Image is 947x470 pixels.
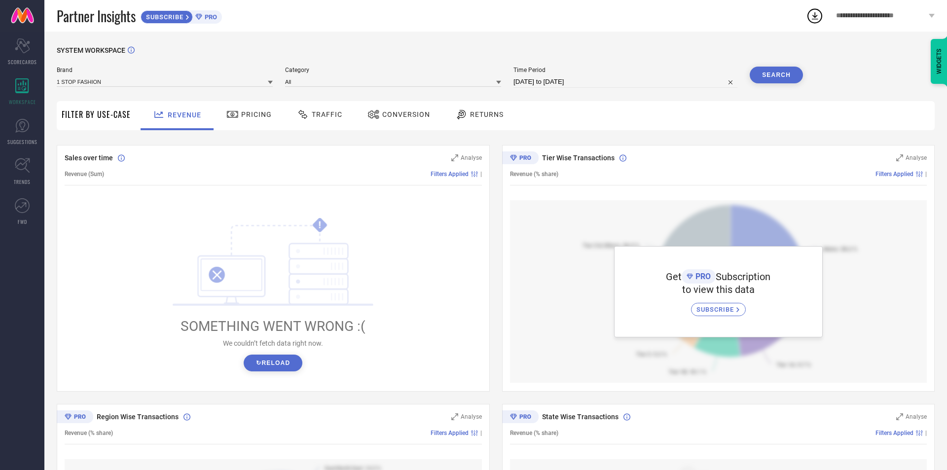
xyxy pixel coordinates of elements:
[181,318,365,334] span: SOMETHING WENT WRONG :(
[542,413,619,421] span: State Wise Transactions
[241,110,272,118] span: Pricing
[62,108,131,120] span: Filter By Use-Case
[18,218,27,225] span: FWD
[57,46,125,54] span: SYSTEM WORKSPACE
[97,413,179,421] span: Region Wise Transactions
[14,178,31,185] span: TRENDS
[896,154,903,161] svg: Zoom
[461,154,482,161] span: Analyse
[875,171,913,178] span: Filters Applied
[925,430,927,436] span: |
[65,430,113,436] span: Revenue (% share)
[513,76,737,88] input: Select time period
[451,413,458,420] svg: Zoom
[502,410,539,425] div: Premium
[716,271,770,283] span: Subscription
[510,171,558,178] span: Revenue (% share)
[141,8,222,24] a: SUBSCRIBEPRO
[906,413,927,420] span: Analyse
[8,58,37,66] span: SCORECARDS
[513,67,737,73] span: Time Period
[65,171,104,178] span: Revenue (Sum)
[461,413,482,420] span: Analyse
[480,430,482,436] span: |
[244,355,302,371] button: ↻Reload
[57,6,136,26] span: Partner Insights
[896,413,903,420] svg: Zoom
[382,110,430,118] span: Conversion
[696,306,736,313] span: SUBSCRIBE
[57,67,273,73] span: Brand
[502,151,539,166] div: Premium
[431,171,469,178] span: Filters Applied
[65,154,113,162] span: Sales over time
[542,154,615,162] span: Tier Wise Transactions
[202,13,217,21] span: PRO
[666,271,682,283] span: Get
[57,410,93,425] div: Premium
[285,67,501,73] span: Category
[312,110,342,118] span: Traffic
[451,154,458,161] svg: Zoom
[693,272,711,281] span: PRO
[682,284,755,295] span: to view this data
[431,430,469,436] span: Filters Applied
[806,7,824,25] div: Open download list
[691,295,746,316] a: SUBSCRIBE
[9,98,36,106] span: WORKSPACE
[141,13,186,21] span: SUBSCRIBE
[223,339,323,347] span: We couldn’t fetch data right now.
[168,111,201,119] span: Revenue
[480,171,482,178] span: |
[875,430,913,436] span: Filters Applied
[510,430,558,436] span: Revenue (% share)
[7,138,37,145] span: SUGGESTIONS
[750,67,803,83] button: Search
[906,154,927,161] span: Analyse
[319,219,321,231] tspan: !
[925,171,927,178] span: |
[470,110,504,118] span: Returns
